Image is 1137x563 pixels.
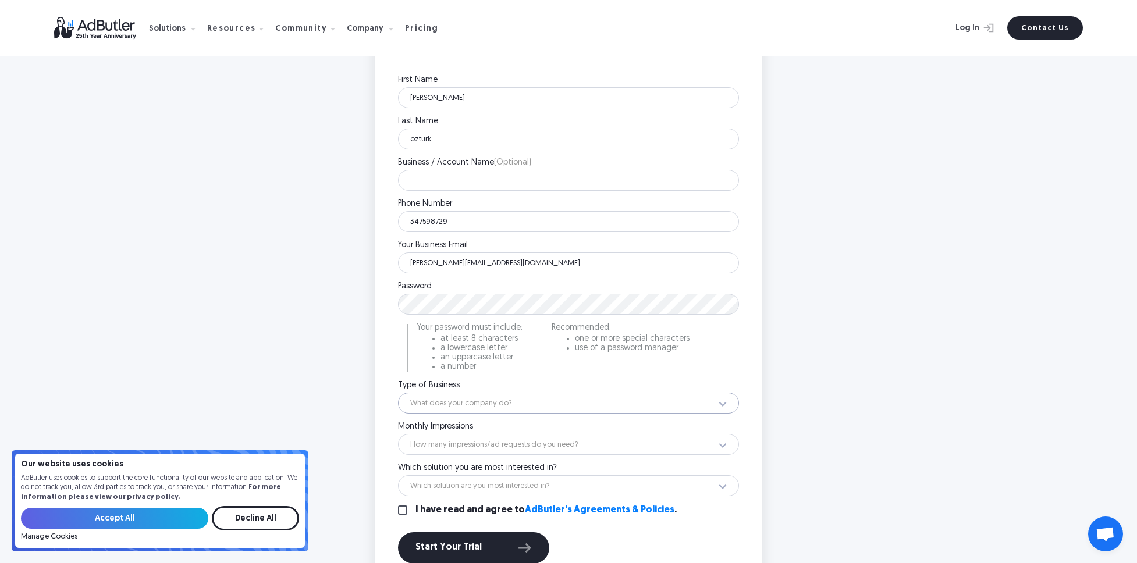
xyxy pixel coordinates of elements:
label: Your Business Email [398,241,739,250]
h4: Our website uses cookies [21,461,299,469]
div: Solutions [149,10,205,47]
a: Pricing [405,23,448,33]
li: use of a password manager [575,344,690,352]
div: Pricing [405,25,439,33]
label: Type of Business [398,382,739,390]
label: Password [398,283,739,291]
p: Recommended: [552,324,690,332]
li: a lowercase letter [440,344,523,352]
div: Resources [207,10,273,47]
label: First Name [398,76,739,84]
label: Monthly Impressions [398,423,739,431]
h3: Enter the following to start your trial: [398,41,739,70]
span: (Optional) [494,158,531,167]
label: Which solution you are most interested in? [398,464,739,472]
p: Your password must include: [417,324,523,332]
div: Company [347,10,403,47]
div: Solutions [149,25,186,33]
div: Open chat [1088,516,1123,551]
div: Community [275,10,344,47]
input: Decline All [212,506,299,530]
div: Community [275,25,327,33]
form: Email Form [21,506,299,541]
label: Phone Number [398,200,739,208]
a: AdButler's Agreements & Policies [525,505,674,515]
div: Company [347,25,383,33]
label: Business / Account Name [398,159,739,167]
li: an uppercase letter [440,354,523,362]
label: Last Name [398,117,739,126]
div: Start Your Trial [415,540,532,555]
li: at least 8 characters [440,335,523,343]
div: Resources [207,25,256,33]
input: Accept All [21,508,208,529]
a: Manage Cookies [21,533,77,541]
a: Log In [925,16,1000,40]
li: a number [440,363,523,371]
label: I have read and agree to . [415,505,677,515]
p: AdButler uses cookies to support the core functionality of our website and application. We do not... [21,473,299,503]
li: one or more special characters [575,335,690,343]
a: Contact Us [1007,16,1083,40]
